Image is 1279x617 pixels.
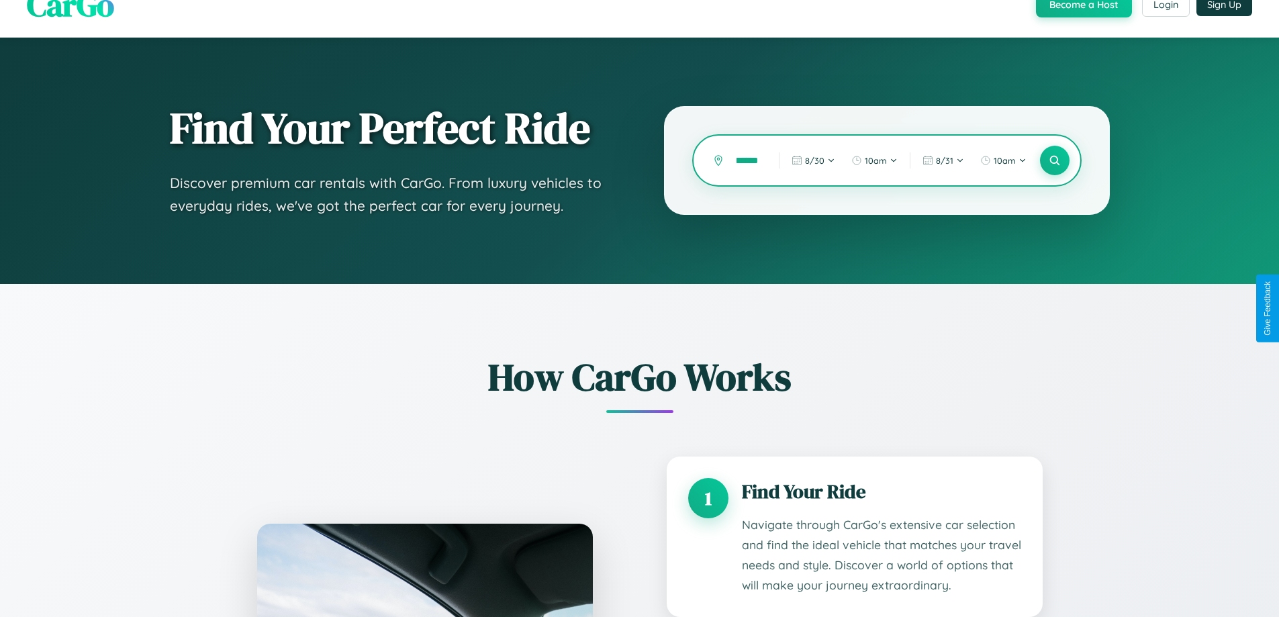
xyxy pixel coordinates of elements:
p: Navigate through CarGo's extensive car selection and find the ideal vehicle that matches your tra... [742,515,1021,596]
div: Give Feedback [1263,281,1272,336]
span: 10am [865,155,887,166]
button: 10am [845,150,904,171]
span: 8 / 30 [805,155,824,166]
span: 10am [994,155,1016,166]
button: 8/31 [916,150,971,171]
div: 1 [688,478,728,518]
h1: Find Your Perfect Ride [170,105,611,152]
button: 10am [974,150,1033,171]
span: 8 / 31 [936,155,953,166]
h3: Find Your Ride [742,478,1021,505]
button: 8/30 [785,150,842,171]
h2: How CarGo Works [237,351,1043,403]
p: Discover premium car rentals with CarGo. From luxury vehicles to everyday rides, we've got the pe... [170,172,611,217]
